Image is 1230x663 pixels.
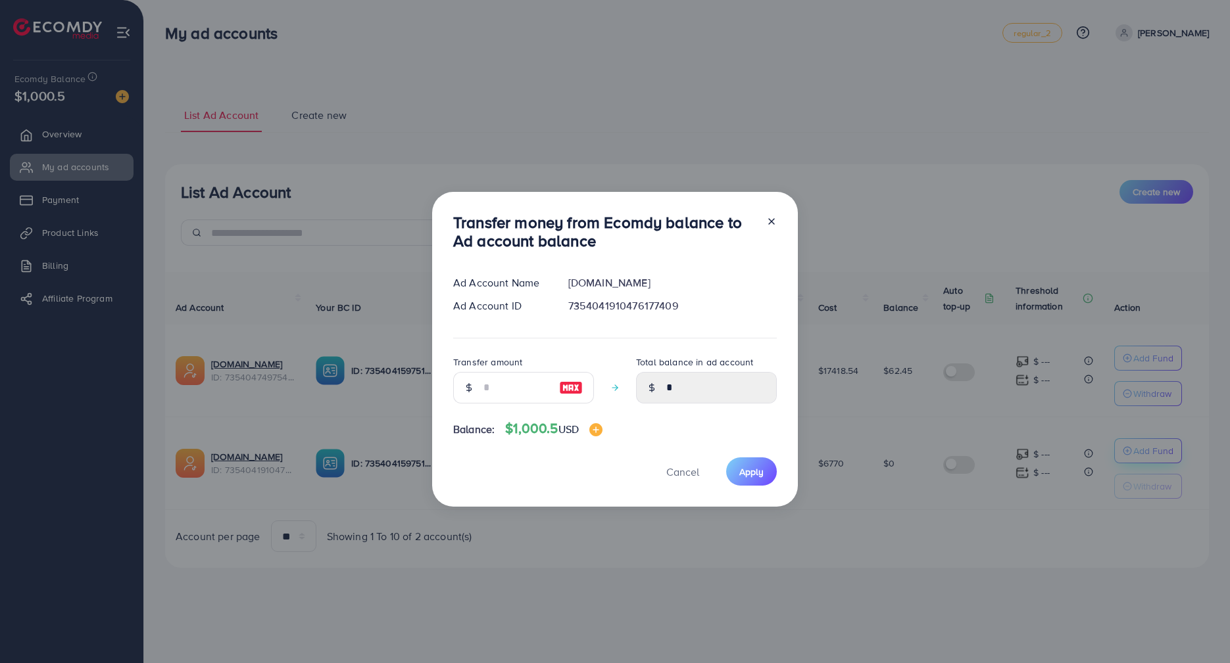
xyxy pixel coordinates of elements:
[558,298,787,313] div: 7354041910476177409
[589,423,603,436] img: image
[453,213,756,251] h3: Transfer money from Ecomdy balance to Ad account balance
[1174,604,1220,653] iframe: Chat
[650,457,716,486] button: Cancel
[559,380,583,396] img: image
[739,465,764,478] span: Apply
[505,421,603,437] h4: $1,000.5
[453,422,495,437] span: Balance:
[443,275,558,290] div: Ad Account Name
[558,422,579,436] span: USD
[453,355,522,369] label: Transfer amount
[726,457,777,486] button: Apply
[558,275,787,290] div: [DOMAIN_NAME]
[443,298,558,313] div: Ad Account ID
[636,355,753,369] label: Total balance in ad account
[666,465,699,479] span: Cancel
